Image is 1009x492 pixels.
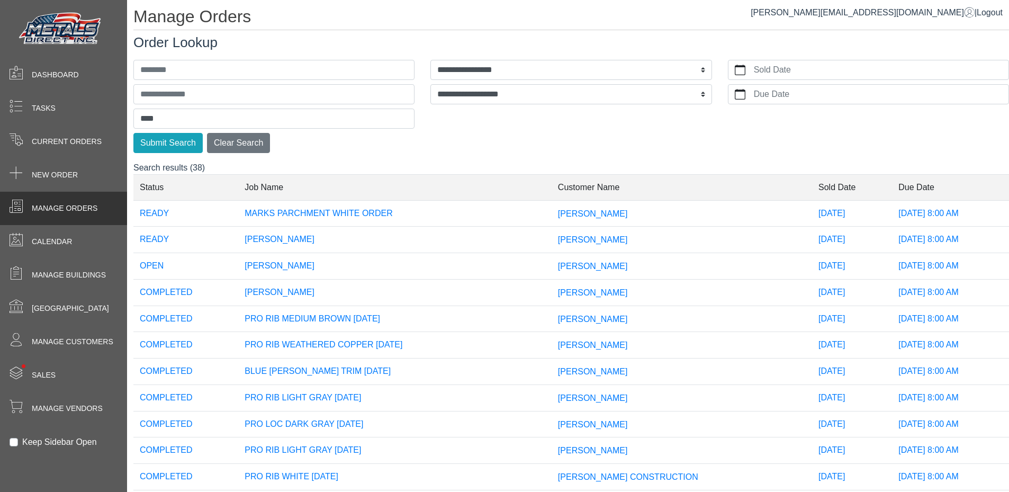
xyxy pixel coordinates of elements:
[32,103,56,114] span: Tasks
[32,69,79,80] span: Dashboard
[238,200,552,227] td: MARKS PARCHMENT WHITE ORDER
[812,437,892,464] td: [DATE]
[16,10,106,49] img: Metals Direct Inc Logo
[892,332,1009,359] td: [DATE] 8:00 AM
[812,174,892,200] td: Sold Date
[238,227,552,253] td: [PERSON_NAME]
[32,169,78,181] span: New Order
[133,359,238,385] td: COMPLETED
[977,8,1003,17] span: Logout
[558,262,628,271] span: [PERSON_NAME]
[558,367,628,376] span: [PERSON_NAME]
[238,437,552,464] td: PRO RIB LIGHT GRAY [DATE]
[238,359,552,385] td: BLUE [PERSON_NAME] TRIM [DATE]
[32,370,56,381] span: Sales
[133,306,238,332] td: COMPLETED
[751,6,1003,19] div: |
[735,65,745,75] svg: calendar
[812,384,892,411] td: [DATE]
[892,437,1009,464] td: [DATE] 8:00 AM
[32,303,109,314] span: [GEOGRAPHIC_DATA]
[238,253,552,280] td: [PERSON_NAME]
[558,419,628,428] span: [PERSON_NAME]
[238,279,552,306] td: [PERSON_NAME]
[892,384,1009,411] td: [DATE] 8:00 AM
[892,227,1009,253] td: [DATE] 8:00 AM
[728,60,752,79] button: calendar
[133,464,238,490] td: COMPLETED
[558,314,628,323] span: [PERSON_NAME]
[133,6,1009,30] h1: Manage Orders
[812,253,892,280] td: [DATE]
[133,200,238,227] td: READY
[238,332,552,359] td: PRO RIB WEATHERED COPPER [DATE]
[133,332,238,359] td: COMPLETED
[735,89,745,100] svg: calendar
[22,436,97,449] label: Keep Sidebar Open
[558,472,698,481] span: [PERSON_NAME] CONSTRUCTION
[207,133,270,153] button: Clear Search
[812,200,892,227] td: [DATE]
[133,253,238,280] td: OPEN
[32,270,106,281] span: Manage Buildings
[752,60,1008,79] label: Sold Date
[728,85,752,104] button: calendar
[892,411,1009,437] td: [DATE] 8:00 AM
[892,306,1009,332] td: [DATE] 8:00 AM
[892,464,1009,490] td: [DATE] 8:00 AM
[751,8,975,17] a: [PERSON_NAME][EMAIL_ADDRESS][DOMAIN_NAME]
[238,306,552,332] td: PRO RIB MEDIUM BROWN [DATE]
[32,336,113,347] span: Manage Customers
[812,464,892,490] td: [DATE]
[752,85,1008,104] label: Due Date
[558,288,628,297] span: [PERSON_NAME]
[133,133,203,153] button: Submit Search
[133,411,238,437] td: COMPLETED
[558,209,628,218] span: [PERSON_NAME]
[892,174,1009,200] td: Due Date
[32,203,97,214] span: Manage Orders
[812,359,892,385] td: [DATE]
[133,437,238,464] td: COMPLETED
[32,136,102,147] span: Current Orders
[32,403,103,414] span: Manage Vendors
[892,359,1009,385] td: [DATE] 8:00 AM
[892,200,1009,227] td: [DATE] 8:00 AM
[558,341,628,350] span: [PERSON_NAME]
[558,393,628,402] span: [PERSON_NAME]
[812,332,892,359] td: [DATE]
[133,34,1009,51] h3: Order Lookup
[552,174,812,200] td: Customer Name
[812,279,892,306] td: [DATE]
[238,384,552,411] td: PRO RIB LIGHT GRAY [DATE]
[238,464,552,490] td: PRO RIB WHITE [DATE]
[558,446,628,455] span: [PERSON_NAME]
[133,174,238,200] td: Status
[32,236,72,247] span: Calendar
[812,227,892,253] td: [DATE]
[558,235,628,244] span: [PERSON_NAME]
[133,227,238,253] td: READY
[133,384,238,411] td: COMPLETED
[10,349,37,383] span: •
[892,279,1009,306] td: [DATE] 8:00 AM
[812,411,892,437] td: [DATE]
[238,411,552,437] td: PRO LOC DARK GRAY [DATE]
[892,253,1009,280] td: [DATE] 8:00 AM
[812,306,892,332] td: [DATE]
[133,279,238,306] td: COMPLETED
[238,174,552,200] td: Job Name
